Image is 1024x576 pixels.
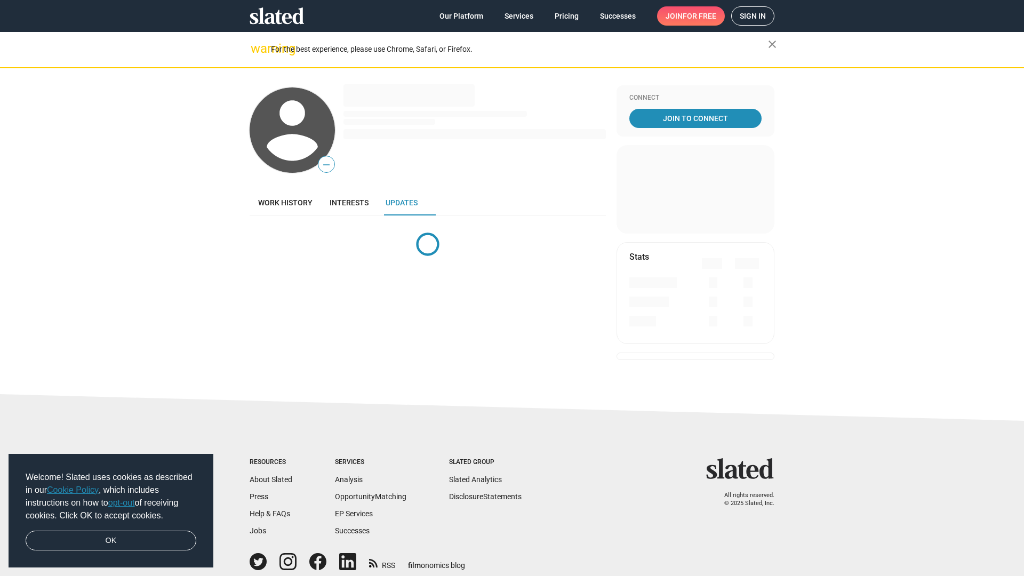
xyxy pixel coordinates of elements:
div: For the best experience, please use Chrome, Safari, or Firefox. [271,42,768,57]
a: opt-out [108,498,135,507]
a: About Slated [250,475,292,484]
a: Join To Connect [629,109,762,128]
a: Cookie Policy [47,485,99,494]
p: All rights reserved. © 2025 Slated, Inc. [713,492,774,507]
mat-icon: close [766,38,779,51]
a: RSS [369,554,395,571]
a: Successes [335,526,370,535]
span: Join To Connect [631,109,759,128]
span: for free [683,6,716,26]
a: Analysis [335,475,363,484]
a: Press [250,492,268,501]
span: Sign in [740,7,766,25]
a: Pricing [546,6,587,26]
a: dismiss cookie message [26,531,196,551]
div: Resources [250,458,292,467]
a: Help & FAQs [250,509,290,518]
a: Our Platform [431,6,492,26]
span: Pricing [555,6,579,26]
div: cookieconsent [9,454,213,568]
a: Interests [321,190,377,215]
a: EP Services [335,509,373,518]
a: Updates [377,190,426,215]
mat-icon: warning [251,42,263,55]
span: Services [505,6,533,26]
div: Services [335,458,406,467]
a: Joinfor free [657,6,725,26]
a: Sign in [731,6,774,26]
span: Work history [258,198,313,207]
a: filmonomics blog [408,552,465,571]
a: Work history [250,190,321,215]
span: Welcome! Slated uses cookies as described in our , which includes instructions on how to of recei... [26,471,196,522]
span: — [318,158,334,172]
div: Connect [629,94,762,102]
div: Slated Group [449,458,522,467]
mat-card-title: Stats [629,251,649,262]
a: OpportunityMatching [335,492,406,501]
a: Services [496,6,542,26]
a: Successes [591,6,644,26]
span: Join [666,6,716,26]
span: film [408,561,421,570]
span: Our Platform [439,6,483,26]
span: Updates [386,198,418,207]
span: Interests [330,198,369,207]
span: Successes [600,6,636,26]
a: DisclosureStatements [449,492,522,501]
a: Slated Analytics [449,475,502,484]
a: Jobs [250,526,266,535]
